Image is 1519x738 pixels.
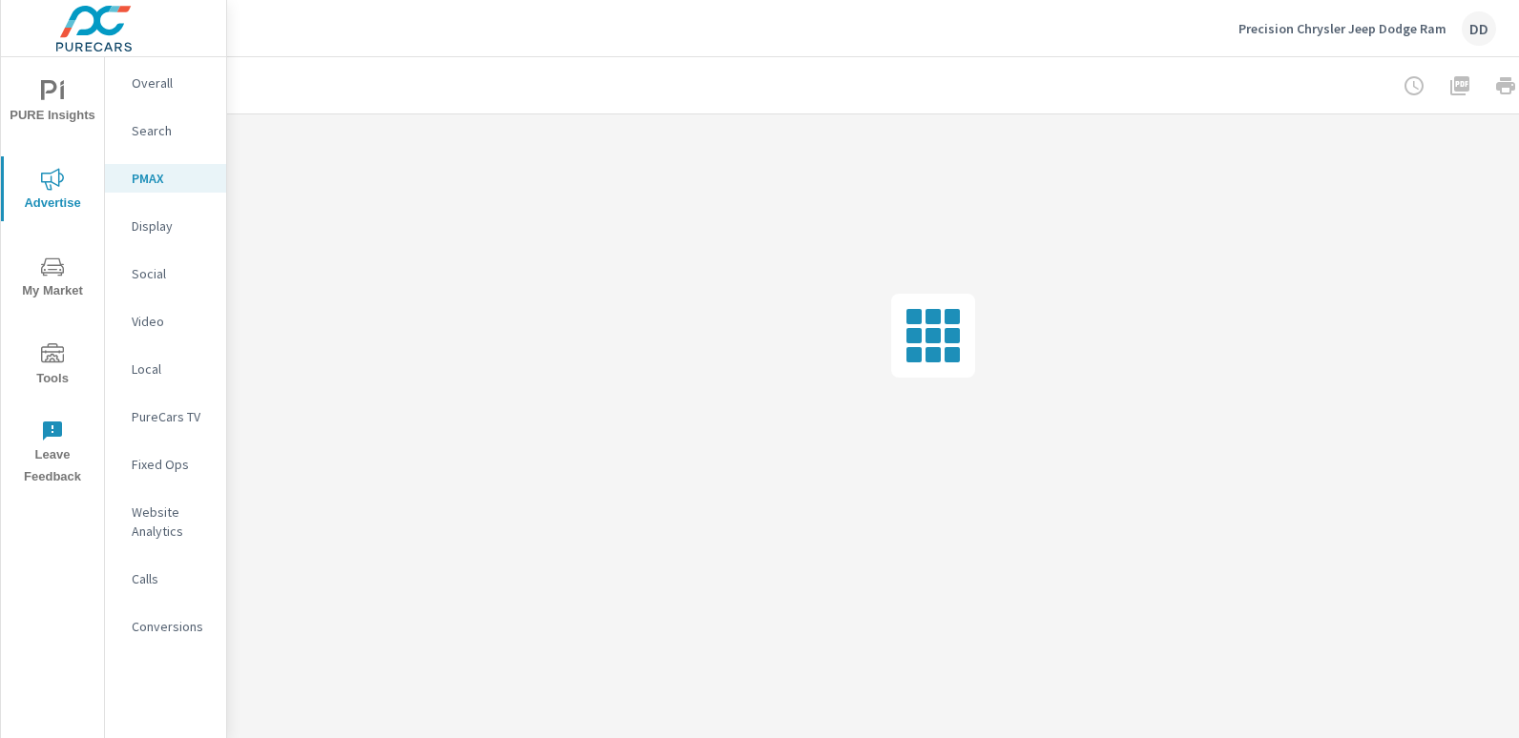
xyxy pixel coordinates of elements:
p: Calls [132,569,211,588]
span: Leave Feedback [7,420,98,488]
div: Display [105,212,226,240]
div: Social [105,259,226,288]
div: DD [1462,11,1496,46]
div: Fixed Ops [105,450,226,479]
div: Website Analytics [105,498,226,545]
span: PURE Insights [7,80,98,127]
p: Conversions [132,617,211,636]
div: Search [105,116,226,145]
div: Local [105,355,226,383]
p: Video [132,312,211,331]
p: Fixed Ops [132,455,211,474]
p: Precision Chrysler Jeep Dodge Ram [1238,20,1446,37]
div: PMAX [105,164,226,193]
p: Website Analytics [132,502,211,541]
p: PureCars TV [132,407,211,426]
div: PureCars TV [105,402,226,431]
p: Local [132,359,211,379]
span: Advertise [7,168,98,215]
span: My Market [7,256,98,302]
div: Conversions [105,612,226,641]
p: Search [132,121,211,140]
span: Tools [7,343,98,390]
div: Video [105,307,226,336]
p: PMAX [132,169,211,188]
div: Overall [105,69,226,97]
p: Social [132,264,211,283]
p: Overall [132,73,211,92]
div: nav menu [1,57,104,496]
p: Display [132,216,211,236]
div: Calls [105,564,226,593]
